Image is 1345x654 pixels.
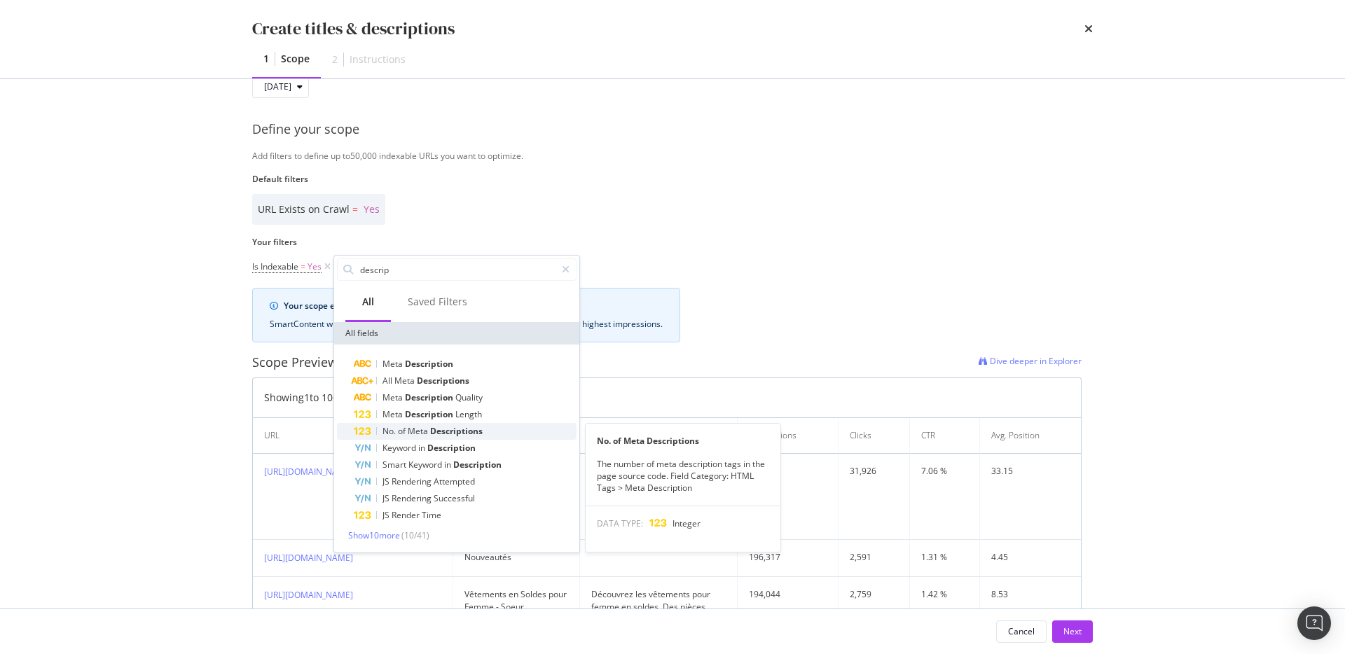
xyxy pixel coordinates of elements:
div: Nouveautés [464,551,569,564]
span: No. [382,425,398,437]
span: Show 10 more [348,529,400,541]
th: CTR [910,418,980,454]
span: Description [405,408,455,420]
div: Your scope exceeds the 50,000 URLs limit. [284,300,663,312]
div: Create titles & descriptions [252,17,455,41]
div: Vêtements en Soldes pour Femme - Soeur [464,588,569,613]
span: Time [422,509,441,521]
a: [URL][DOMAIN_NAME] [264,466,353,478]
div: 2 [332,53,338,67]
label: Default filters [252,173,1082,185]
span: Quality [455,391,483,403]
button: [DATE] [252,76,309,98]
span: Render [392,509,422,521]
span: Meta [382,358,405,370]
div: info banner [252,288,680,342]
div: 196,317 [749,551,827,564]
span: Keyword [408,459,444,471]
div: 2,591 [850,551,897,564]
div: 33.15 [991,465,1070,478]
div: times [1084,17,1093,41]
div: SmartContent will only generate recommendations for the 50,000 URLs with the highest impressions. [270,318,663,331]
div: Scope Preview (289795) [252,354,387,372]
div: 7.06 % [921,465,968,478]
span: Yes [364,202,380,216]
th: Clicks [839,418,909,454]
span: All [382,375,394,387]
span: Description [405,358,453,370]
span: = [352,202,358,216]
span: Description [453,459,502,471]
span: URL Exists on Crawl [258,202,350,216]
span: Integer [672,517,701,529]
span: DATA TYPE: [597,517,643,529]
span: 2025 Sep. 17th [264,81,291,92]
div: No. of Meta Descriptions [586,435,780,447]
div: The number of meta description tags in the page source code. Field Category: HTML Tags > Meta Des... [586,458,780,494]
div: Saved Filters [408,295,467,309]
div: 194,044 [749,588,827,601]
div: Define your scope [252,120,1093,139]
span: Is Indexable [252,260,298,272]
span: Dive deeper in Explorer [990,355,1082,367]
span: Description [427,442,476,454]
th: URL [253,418,453,454]
span: JS [382,492,392,504]
div: 1 [263,52,269,66]
th: Avg. Position [980,418,1081,454]
span: Description [405,391,455,403]
div: Cancel [1008,625,1035,637]
span: of [398,425,408,437]
div: All fields [334,322,579,345]
span: Keyword [382,442,418,454]
button: Cancel [996,620,1047,643]
span: Meta [408,425,430,437]
span: JS [382,509,392,521]
span: ( 10 / 41 ) [401,529,429,541]
span: Yes [308,257,322,277]
button: Next [1052,620,1093,643]
div: 451,656 [749,465,827,478]
th: Impressions [738,418,839,454]
div: 2,759 [850,588,897,601]
input: Search by field name [359,259,556,280]
div: Open Intercom Messenger [1297,606,1331,640]
div: Scope [281,52,310,66]
span: JS [382,475,392,487]
a: [URL][DOMAIN_NAME] [264,552,353,564]
span: = [301,260,305,272]
div: 4.45 [991,551,1070,564]
span: Meta [394,375,417,387]
div: 31,926 [850,465,897,478]
span: Meta [382,391,405,403]
span: Rendering [392,492,434,504]
span: Smart [382,459,408,471]
span: Length [455,408,482,420]
th: Description [580,418,737,454]
span: Meta [382,408,405,420]
a: Dive deeper in Explorer [979,354,1082,372]
span: Descriptions [430,425,483,437]
div: 8.53 [991,588,1070,601]
span: Attempted [434,475,475,487]
div: All [362,295,374,309]
span: Rendering [392,475,434,487]
div: 1.31 % [921,551,968,564]
div: Showing 1 to 10 of 289795 entries [264,391,411,405]
div: Découvrez les vêtements pour femme en soldes. Des pièces élégantes et intemporelles. Parfaites po... [591,588,725,651]
span: in [444,459,453,471]
span: Successful [434,492,475,504]
div: Next [1063,625,1082,637]
span: Descriptions [417,375,469,387]
div: Instructions [350,53,406,67]
span: in [418,442,427,454]
div: Add filters to define up to 50,000 indexable URLs you want to optimize. [252,150,1093,162]
div: 1.42 % [921,588,968,601]
label: Your filters [252,236,1082,248]
a: [URL][DOMAIN_NAME] [264,589,353,601]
